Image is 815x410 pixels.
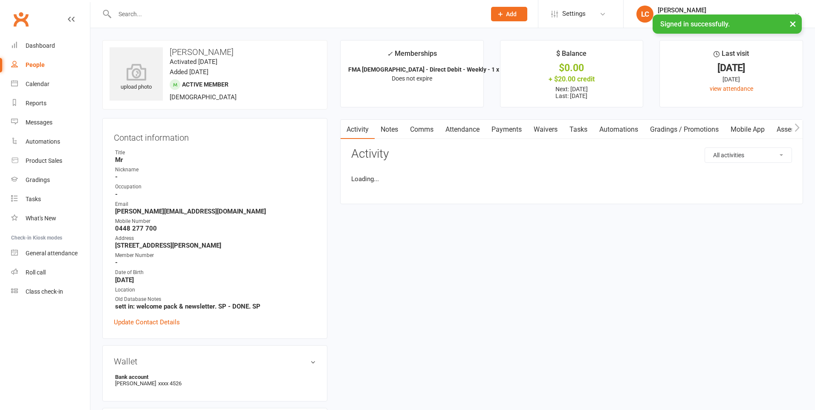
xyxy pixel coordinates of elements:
a: Gradings [11,170,90,190]
a: Class kiosk mode [11,282,90,301]
div: [PERSON_NAME] [658,6,794,14]
strong: sett in: welcome pack & newsletter. SP - DONE. SP [115,303,316,310]
div: Date of Birth [115,269,316,277]
li: [PERSON_NAME] [114,372,316,388]
p: Next: [DATE] Last: [DATE] [508,86,636,99]
strong: [STREET_ADDRESS][PERSON_NAME] [115,242,316,249]
time: Activated [DATE] [170,58,217,66]
a: Tasks [564,120,593,139]
div: Class check-in [26,288,63,295]
div: + $20.00 credit [508,75,636,84]
div: Member Number [115,251,316,260]
input: Search... [112,8,480,20]
a: Dashboard [11,36,90,55]
span: Settings [562,4,586,23]
a: Waivers [528,120,564,139]
div: Calendar [26,81,49,87]
div: Title [115,149,316,157]
span: Does not expire [392,75,432,82]
a: Mobile App [725,120,771,139]
time: Added [DATE] [170,68,208,76]
span: xxxx 4526 [158,380,182,387]
a: Automations [11,132,90,151]
div: $ Balance [556,48,587,64]
a: Automations [593,120,644,139]
strong: [PERSON_NAME][EMAIL_ADDRESS][DOMAIN_NAME] [115,208,316,215]
div: [DATE] [668,64,795,72]
div: Old Database Notes [115,295,316,303]
h3: [PERSON_NAME] [110,47,320,57]
div: upload photo [110,64,163,92]
strong: Mr [115,156,316,164]
strong: - [115,191,316,198]
a: General attendance kiosk mode [11,244,90,263]
a: Clubworx [10,9,32,30]
div: General attendance [26,250,78,257]
strong: - [115,259,316,266]
a: Product Sales [11,151,90,170]
h3: Contact information [114,130,316,142]
div: Occupation [115,183,316,191]
a: Tasks [11,190,90,209]
strong: Bank account [115,374,312,380]
h3: Wallet [114,357,316,366]
span: [DEMOGRAPHIC_DATA] [170,93,237,101]
a: Activity [341,120,375,139]
a: Gradings / Promotions [644,120,725,139]
a: Reports [11,94,90,113]
strong: - [115,173,316,181]
div: Automations [26,138,60,145]
button: × [785,14,801,33]
div: Dashboard [26,42,55,49]
div: Roll call [26,269,46,276]
li: Loading... [351,174,792,184]
div: [DATE] [668,75,795,84]
a: People [11,55,90,75]
div: Reports [26,100,46,107]
div: [PERSON_NAME] Martial Arts and Fitness Academy [658,14,794,22]
div: Email [115,200,316,208]
a: Messages [11,113,90,132]
strong: FMA [DEMOGRAPHIC_DATA] - Direct Debit - Weekly - 1 x pe... [348,66,512,73]
span: Active member [182,81,228,88]
div: Location [115,286,316,294]
div: Product Sales [26,157,62,164]
strong: 0448 277 700 [115,225,316,232]
a: Comms [404,120,439,139]
a: Calendar [11,75,90,94]
div: What's New [26,215,56,222]
div: Messages [26,119,52,126]
span: Add [506,11,517,17]
div: Mobile Number [115,217,316,225]
div: Last visit [714,48,749,64]
div: Tasks [26,196,41,202]
span: Signed in successfully. [660,20,730,28]
div: $0.00 [508,64,636,72]
a: Notes [375,120,404,139]
a: Payments [486,120,528,139]
i: ✓ [387,50,393,58]
div: Memberships [387,48,437,64]
button: Add [491,7,527,21]
div: People [26,61,45,68]
a: view attendance [710,85,753,92]
a: What's New [11,209,90,228]
div: Gradings [26,176,50,183]
h3: Activity [351,147,792,161]
a: Attendance [439,120,486,139]
a: Roll call [11,263,90,282]
div: LC [636,6,653,23]
a: Update Contact Details [114,317,180,327]
div: Nickname [115,166,316,174]
strong: [DATE] [115,276,316,284]
div: Address [115,234,316,243]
